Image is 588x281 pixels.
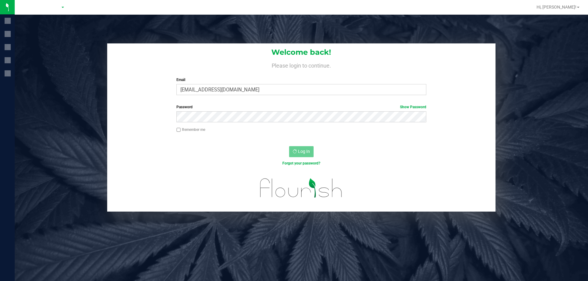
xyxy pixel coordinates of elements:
[176,127,205,132] label: Remember me
[107,61,496,68] h4: Please login to continue.
[282,161,320,165] a: Forgot your password?
[176,77,426,83] label: Email
[176,105,193,109] span: Password
[289,146,314,157] button: Log In
[537,5,576,9] span: Hi, [PERSON_NAME]!
[176,128,181,132] input: Remember me
[400,105,426,109] a: Show Password
[107,48,496,56] h1: Welcome back!
[298,149,310,154] span: Log In
[253,172,350,204] img: flourish_logo.svg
